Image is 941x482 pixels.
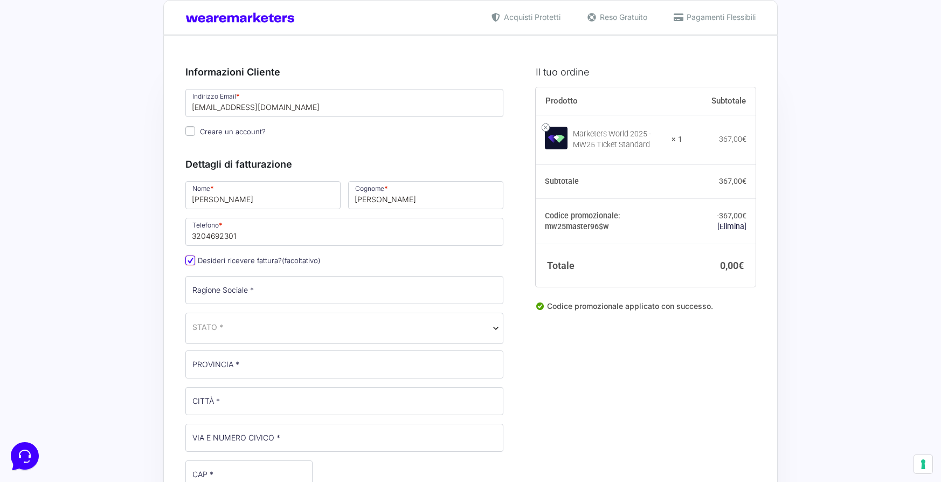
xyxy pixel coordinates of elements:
div: Codice promozionale applicato con successo. [536,300,756,321]
p: Home [32,361,51,371]
button: Aiuto [141,346,207,371]
span: STATO * [192,321,223,333]
td: - [682,199,756,244]
input: Ragione Sociale * [185,276,503,304]
span: Pagamenti Flessibili [684,11,756,23]
p: Messaggi [93,361,122,371]
p: Aiuto [166,361,182,371]
h3: Dettagli di fatturazione [185,157,503,171]
input: PROVINCIA * [185,350,503,378]
input: Telefono * [185,218,503,246]
p: [PERSON_NAME], sono [PERSON_NAME] di sapere che siete interessati al nostro evento 🙂 Lo sconto è ... [45,73,164,84]
input: Cerca un articolo... [24,159,176,170]
bdi: 367,00 [719,135,746,143]
button: Home [9,346,75,371]
span: € [742,135,746,143]
h3: Il tuo ordine [536,65,756,79]
th: Subtotale [536,164,682,199]
th: Totale [536,244,682,287]
input: Nome * [185,181,341,209]
span: [PERSON_NAME] [45,60,164,71]
a: [PERSON_NAME][PERSON_NAME], sono [PERSON_NAME] di sapere che siete interessati al nostro evento 🙂... [13,56,203,88]
th: Codice promozionale: mw25master96$w [536,199,682,244]
bdi: 0,00 [720,260,744,271]
img: dark [17,61,39,83]
strong: × 1 [672,134,682,145]
img: Marketers World 2025 - MW25 Ticket Standard [545,127,568,149]
h2: Ciao Enrica 👋 [9,9,181,26]
input: Indirizzo Email * [185,89,503,117]
button: Messaggi [75,346,141,371]
a: Apri Centro Assistenza [115,136,198,144]
span: Creare un account? [200,127,266,136]
input: Desideri ricevere fattura?(facoltativo) [185,256,195,265]
div: Marketers World 2025 - MW25 Ticket Standard [573,129,665,150]
a: [DEMOGRAPHIC_DATA] tutto [96,43,198,52]
span: Inizia una conversazione [70,99,159,108]
span: Trova una risposta [17,136,84,144]
iframe: Customerly Messenger Launcher [9,440,41,472]
span: Italia [185,313,503,344]
h3: Informazioni Cliente [185,65,503,79]
span: (facoltativo) [282,256,321,265]
a: Rimuovi il codice promozionale mw25master96$w [717,222,746,231]
span: € [738,260,744,271]
input: Cognome * [348,181,503,209]
label: Desideri ricevere fattura? [185,256,321,265]
th: Subtotale [682,87,756,115]
input: Creare un account? [185,126,195,136]
span: Le tue conversazioni [17,43,92,52]
span: Reso Gratuito [597,11,647,23]
span: Acquisti Protetti [501,11,561,23]
th: Prodotto [536,87,682,115]
bdi: 367,00 [719,177,746,185]
button: Le tue preferenze relative al consenso per le tecnologie di tracciamento [914,455,932,473]
span: € [742,211,746,220]
span: Italia [192,321,496,333]
span: € [742,177,746,185]
p: 5 mesi fa [171,60,198,70]
input: VIA E NUMERO CIVICO * [185,424,503,452]
span: 367,00 [719,211,746,220]
button: Inizia una conversazione [17,93,198,114]
input: CITTÀ * [185,387,503,415]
